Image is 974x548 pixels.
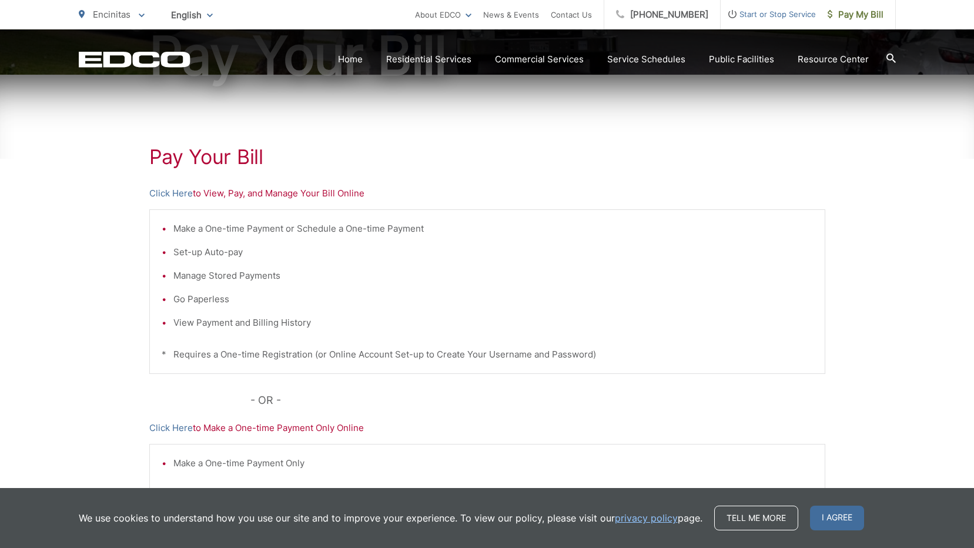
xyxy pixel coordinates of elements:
a: News & Events [483,8,539,22]
span: English [162,5,222,25]
p: - OR - [250,392,825,409]
a: Click Here [149,186,193,201]
li: Set-up Auto-pay [173,245,813,259]
span: Pay My Bill [828,8,883,22]
p: * Requires a One-time Registration (or Online Account Set-up to Create Your Username and Password) [162,347,813,362]
a: Public Facilities [709,52,774,66]
a: Click Here [149,421,193,435]
li: Make a One-time Payment Only [173,456,813,470]
p: to Make a One-time Payment Only Online [149,421,825,435]
a: Resource Center [798,52,869,66]
a: About EDCO [415,8,471,22]
a: Commercial Services [495,52,584,66]
a: Service Schedules [607,52,685,66]
a: Home [338,52,363,66]
p: We use cookies to understand how you use our site and to improve your experience. To view our pol... [79,511,702,525]
a: EDCD logo. Return to the homepage. [79,51,190,68]
li: Make a One-time Payment or Schedule a One-time Payment [173,222,813,236]
a: Tell me more [714,506,798,530]
li: View Payment and Billing History [173,316,813,330]
h1: Pay Your Bill [149,145,825,169]
a: Contact Us [551,8,592,22]
span: Encinitas [93,9,130,20]
li: Go Paperless [173,292,813,306]
li: Manage Stored Payments [173,269,813,283]
a: privacy policy [615,511,678,525]
a: Residential Services [386,52,471,66]
p: to View, Pay, and Manage Your Bill Online [149,186,825,201]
